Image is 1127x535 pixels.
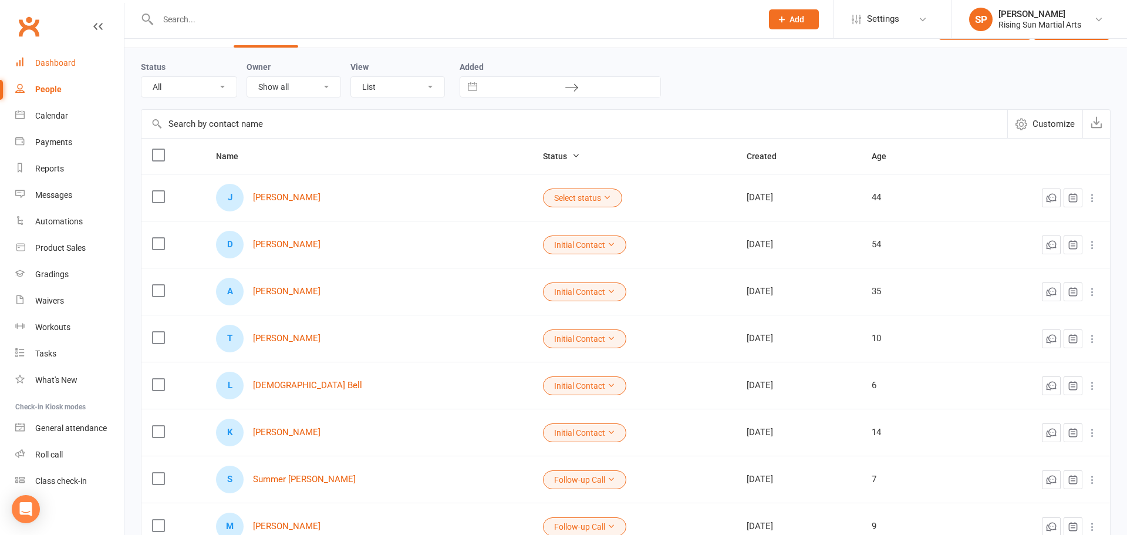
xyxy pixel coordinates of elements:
[15,129,124,156] a: Payments
[747,152,789,161] span: Created
[872,381,946,391] div: 6
[462,77,483,97] button: Interact with the calendar and add the check-in date for your trip.
[15,468,124,494] a: Class kiosk mode
[14,12,43,41] a: Clubworx
[789,15,804,24] span: Add
[216,149,251,163] button: Name
[35,349,56,358] div: Tasks
[141,62,166,72] label: Status
[872,334,946,344] div: 10
[1007,110,1082,138] button: Customize
[872,240,946,250] div: 54
[216,419,244,446] div: Kael
[15,341,124,367] a: Tasks
[867,6,899,32] span: Settings
[998,9,1081,19] div: [PERSON_NAME]
[872,152,899,161] span: Age
[253,334,320,344] a: [PERSON_NAME]
[543,470,626,489] button: Follow-up Call
[747,240,851,250] div: [DATE]
[15,208,124,235] a: Automations
[1032,117,1075,131] span: Customize
[543,376,626,395] button: Initial Contact
[15,314,124,341] a: Workouts
[35,190,72,200] div: Messages
[35,476,87,486] div: Class check-in
[872,428,946,438] div: 14
[35,58,76,68] div: Dashboard
[253,240,320,250] a: [PERSON_NAME]
[969,8,993,31] div: SP
[35,375,77,385] div: What's New
[154,11,754,28] input: Search...
[15,288,124,314] a: Waivers
[543,329,626,348] button: Initial Contact
[216,152,251,161] span: Name
[35,296,64,305] div: Waivers
[216,231,244,258] div: Darryl
[216,372,244,399] div: Leviticus
[253,475,356,484] a: Summer [PERSON_NAME]
[15,415,124,442] a: General attendance kiosk mode
[35,450,63,459] div: Roll call
[15,235,124,261] a: Product Sales
[460,62,661,72] label: Added
[998,19,1081,30] div: Rising Sun Martial Arts
[15,442,124,468] a: Roll call
[216,184,244,211] div: John
[35,322,70,332] div: Workouts
[747,381,851,391] div: [DATE]
[543,282,626,301] button: Initial Contact
[35,217,83,226] div: Automations
[747,334,851,344] div: [DATE]
[35,423,107,433] div: General attendance
[747,475,851,484] div: [DATE]
[15,182,124,208] a: Messages
[216,325,244,352] div: Troy
[35,270,69,279] div: Gradings
[35,85,62,94] div: People
[543,423,626,442] button: Initial Contact
[543,152,580,161] span: Status
[253,428,320,438] a: [PERSON_NAME]
[15,367,124,393] a: What's New
[747,149,789,163] button: Created
[747,193,851,203] div: [DATE]
[253,193,320,203] a: [PERSON_NAME]
[872,149,899,163] button: Age
[543,149,580,163] button: Status
[15,103,124,129] a: Calendar
[872,475,946,484] div: 7
[253,381,362,391] a: [DEMOGRAPHIC_DATA] Bell
[747,287,851,297] div: [DATE]
[247,62,271,72] label: Owner
[15,76,124,103] a: People
[216,466,244,493] div: Summer
[747,428,851,438] div: [DATE]
[15,156,124,182] a: Reports
[35,111,68,120] div: Calendar
[216,278,244,305] div: Adam
[141,110,1007,138] input: Search by contact name
[872,287,946,297] div: 35
[35,243,86,253] div: Product Sales
[35,164,64,173] div: Reports
[253,287,320,297] a: [PERSON_NAME]
[253,521,320,531] a: [PERSON_NAME]
[15,50,124,76] a: Dashboard
[872,193,946,203] div: 44
[872,521,946,531] div: 9
[12,495,40,523] div: Open Intercom Messenger
[350,62,369,72] label: View
[35,137,72,147] div: Payments
[769,9,819,29] button: Add
[747,521,851,531] div: [DATE]
[543,235,626,254] button: Initial Contact
[15,261,124,288] a: Gradings
[543,189,622,207] button: Select status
